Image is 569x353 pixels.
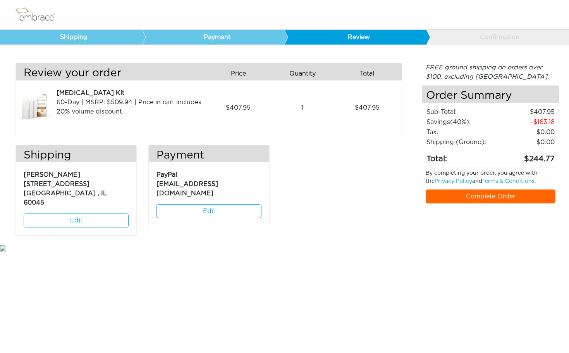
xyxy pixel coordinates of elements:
td: Tax: [426,127,497,137]
h3: Payment [149,149,269,162]
span: (40%) [450,119,469,125]
span: [EMAIL_ADDRESS][DOMAIN_NAME] [156,181,218,196]
a: Edit [24,214,129,227]
img: logo.png [14,5,64,24]
td: 163.18 [497,117,555,127]
span: 407.95 [355,103,380,112]
span: 1 [301,103,304,112]
a: Terms & Conditions [482,179,535,184]
span: PayPal [156,172,177,178]
img: a09f5d18-8da6-11e7-9c79-02e45ca4b85b.jpeg [16,88,55,127]
td: Savings : [426,117,497,127]
div: By completing your order, you agree with the and . [420,169,561,189]
div: Price [209,67,273,80]
a: Privacy Policy [435,179,472,184]
a: Confirmation [426,30,568,45]
td: Shipping (Ground): [426,137,497,147]
td: 244.77 [497,147,555,165]
td: Sub-Total: [426,107,497,117]
div: Total [338,67,402,80]
h3: Shipping [16,149,136,162]
a: Complete Order [426,189,555,203]
a: Edit [156,204,261,218]
div: 60-Day | MSRP: $509.94 | Price in cart includes 20% volume discount [57,98,203,116]
span: Quantity [289,69,316,78]
h3: Review your order [16,67,203,80]
span: 407.95 [226,103,251,112]
td: 0.00 [497,127,555,137]
td: 407.95 [497,107,555,117]
div: FREE ground shipping on orders over $100, excluding [GEOGRAPHIC_DATA]. [422,63,559,81]
h4: Order Summary [422,86,559,103]
p: [PERSON_NAME] [STREET_ADDRESS] [GEOGRAPHIC_DATA] , IL 60045 [24,166,129,207]
a: Review [284,30,426,45]
a: Payment [142,30,284,45]
td: Total: [426,147,497,165]
td: $0.00 [497,137,555,147]
div: [MEDICAL_DATA] Kit [57,88,203,98]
